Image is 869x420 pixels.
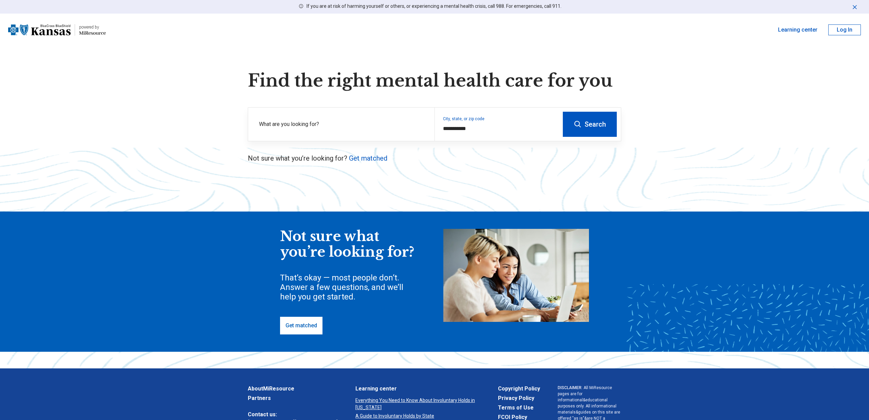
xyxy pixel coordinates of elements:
[498,404,540,412] a: Terms of Use
[828,24,861,35] button: Log In
[280,229,416,260] div: Not sure what you’re looking for?
[355,413,480,420] a: A Guide to Involuntary Holds by State
[248,410,338,419] span: Contact us:
[498,385,540,393] a: Copyright Policy
[349,154,387,162] a: Get matched
[248,394,338,402] a: Partners
[280,273,416,302] div: That’s okay — most people don’t. Answer a few questions, and we’ll help you get started.
[498,394,540,402] a: Privacy Policy
[778,26,817,34] a: Learning center
[248,385,338,393] a: AboutMiResource
[355,385,480,393] a: Learning center
[259,120,426,128] label: What are you looking for?
[248,153,621,163] p: Not sure what you’re looking for?
[8,22,106,38] a: Blue Cross Blue Shield Kansaspowered by
[79,24,106,30] div: powered by
[558,385,581,390] span: DISCLAIMER
[851,3,858,11] button: Dismiss
[8,22,71,38] img: Blue Cross Blue Shield Kansas
[280,317,322,334] a: Get matched
[563,112,617,137] button: Search
[307,3,561,10] p: If you are at risk of harming yourself or others, or experiencing a mental health crisis, call 98...
[355,397,480,411] a: Everything You Need to Know About Involuntary Holds in [US_STATE]
[248,71,621,91] h1: Find the right mental health care for you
